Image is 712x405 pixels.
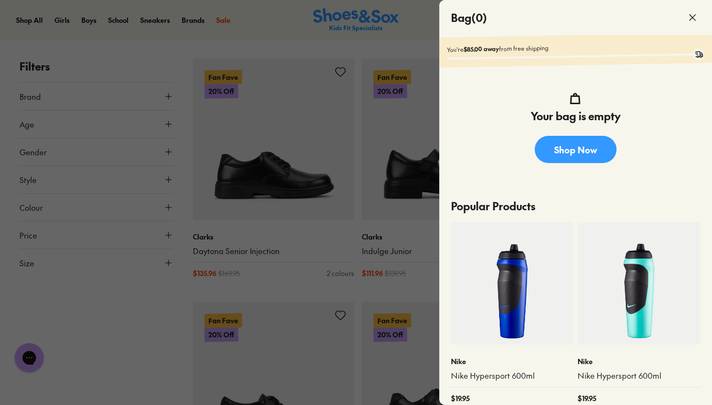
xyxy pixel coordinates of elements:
[451,356,574,367] p: Nike
[451,370,574,381] a: Nike Hypersport 600ml
[535,136,617,163] a: Shop Now
[451,393,469,404] span: $ 19.95
[447,40,704,54] p: You're from free shipping
[578,393,596,404] span: $ 19.95
[578,370,700,381] a: Nike Hypersport 600ml
[451,10,487,26] h4: Bag ( 0 )
[578,356,700,367] p: Nike
[451,190,700,222] p: Popular Products
[464,45,499,53] b: $85.00 away
[531,108,620,124] h4: Your bag is empty
[5,3,34,33] button: Gorgias live chat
